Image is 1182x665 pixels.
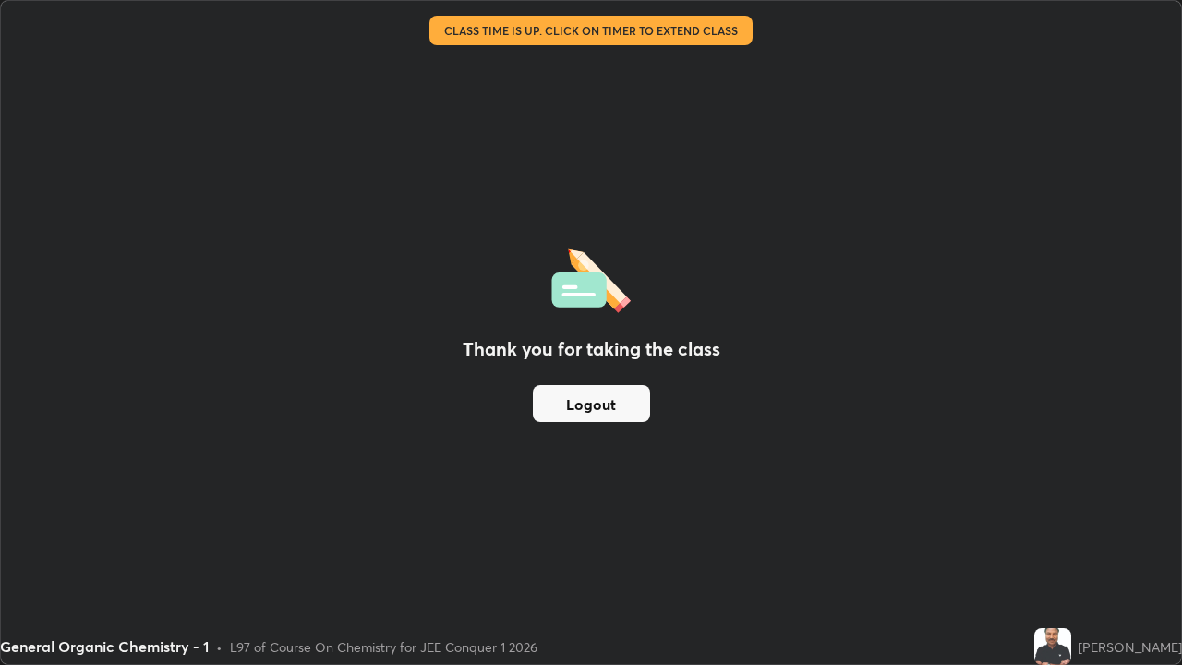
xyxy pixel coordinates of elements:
button: Logout [533,385,650,422]
h2: Thank you for taking the class [463,335,720,363]
img: offlineFeedback.1438e8b3.svg [551,243,631,313]
div: • [216,637,223,657]
img: 082fcddd6cff4f72b7e77e0352d4d048.jpg [1034,628,1071,665]
div: [PERSON_NAME] [1079,637,1182,657]
div: L97 of Course On Chemistry for JEE Conquer 1 2026 [230,637,537,657]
